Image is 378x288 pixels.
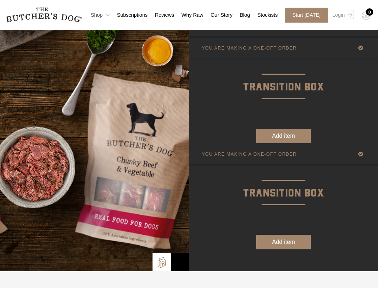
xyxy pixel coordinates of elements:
[256,129,311,143] button: Add item
[109,11,147,19] a: Subscriptions
[156,257,167,268] img: TBD_Build-A-Box.png
[256,235,311,249] button: Add item
[203,11,232,19] a: Our Story
[189,143,378,165] a: YOU ARE MAKING A ONE-OFF ORDER
[362,11,371,20] img: TBD_Cart-Empty.png
[189,165,378,202] p: Transition Box
[174,257,185,268] img: TBD_Category_Icons-1.png
[147,11,174,19] a: Reviews
[202,46,297,51] p: YOU ARE MAKING A ONE-OFF ORDER
[331,8,354,23] a: Login
[232,11,250,19] a: Blog
[202,152,297,157] p: YOU ARE MAKING A ONE-OFF ORDER
[285,8,328,23] span: Start [DATE]
[189,59,378,96] p: Transition Box
[189,37,378,59] a: YOU ARE MAKING A ONE-OFF ORDER
[174,11,203,19] a: Why Raw
[84,11,110,19] a: Shop
[250,11,278,19] a: Stockists
[278,8,331,23] a: Start [DATE]
[366,8,373,16] div: 0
